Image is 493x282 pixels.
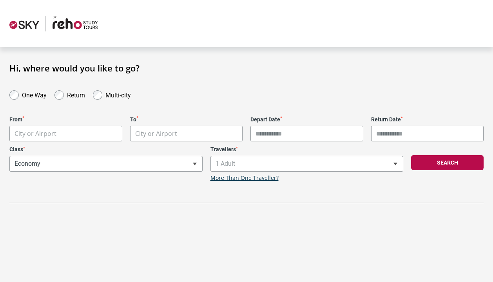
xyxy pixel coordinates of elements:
label: Multi-city [105,90,131,99]
label: To [130,116,243,123]
span: 1 Adult [211,156,403,171]
span: Economy [9,156,203,172]
a: More Than One Traveller? [210,175,279,181]
span: City or Airport [14,129,56,138]
span: Economy [10,156,202,171]
span: City or Airport [135,129,177,138]
label: One Way [22,90,47,99]
h1: Hi, where would you like to go? [9,63,484,73]
label: Travellers [210,146,404,153]
span: 1 Adult [210,156,404,172]
label: Depart Date [250,116,363,123]
label: Return [67,90,85,99]
span: City or Airport [9,126,122,141]
span: City or Airport [130,126,243,141]
label: Return Date [371,116,484,123]
label: Class [9,146,203,153]
span: City or Airport [10,126,122,141]
label: From [9,116,122,123]
button: Search [411,155,484,170]
span: City or Airport [130,126,243,141]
